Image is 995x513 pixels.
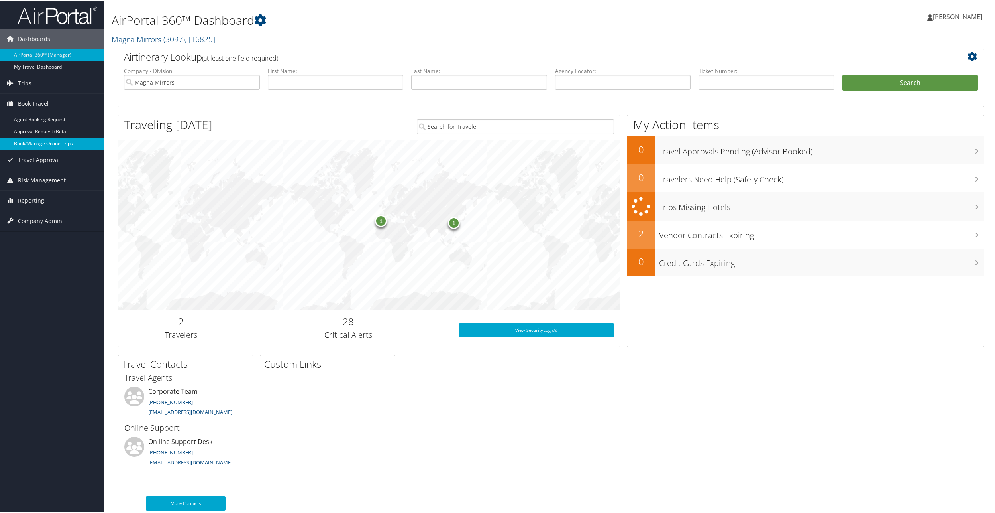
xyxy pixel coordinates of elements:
[146,495,226,510] a: More Contacts
[933,12,982,20] span: [PERSON_NAME]
[627,191,984,220] a: Trips Missing Hotels
[627,254,655,268] h2: 0
[417,118,614,133] input: Search for Traveler
[124,329,237,340] h3: Travelers
[112,33,215,44] a: Magna Mirrors
[18,93,49,113] span: Book Travel
[18,28,50,48] span: Dashboards
[202,53,278,62] span: (at least one field required)
[185,33,215,44] span: , [ 16825 ]
[124,314,237,328] h2: 2
[627,116,984,132] h1: My Action Items
[148,448,193,455] a: [PHONE_NUMBER]
[448,216,460,228] div: 1
[124,116,212,132] h1: Traveling [DATE]
[555,66,691,74] label: Agency Locator:
[627,164,984,191] a: 0Travelers Need Help (Safety Check)
[148,408,232,415] a: [EMAIL_ADDRESS][DOMAIN_NAME]
[927,4,990,28] a: [PERSON_NAME]
[627,142,655,156] h2: 0
[627,248,984,276] a: 0Credit Cards Expiring
[124,49,906,63] h2: Airtinerary Lookup
[627,136,984,164] a: 0Travel Approvals Pending (Advisor Booked)
[124,371,247,383] h3: Travel Agents
[124,422,247,433] h3: Online Support
[249,329,447,340] h3: Critical Alerts
[842,74,978,90] button: Search
[659,253,984,268] h3: Credit Cards Expiring
[120,386,251,418] li: Corporate Team
[18,73,31,93] span: Trips
[375,214,387,226] div: 1
[627,226,655,240] h2: 2
[112,11,697,28] h1: AirPortal 360™ Dashboard
[18,170,66,189] span: Risk Management
[124,66,260,74] label: Company - Division:
[659,225,984,240] h3: Vendor Contracts Expiring
[627,220,984,248] a: 2Vendor Contracts Expiring
[249,314,447,328] h2: 28
[163,33,185,44] span: ( 3097 )
[18,149,60,169] span: Travel Approval
[659,169,984,184] h3: Travelers Need Help (Safety Check)
[411,66,547,74] label: Last Name:
[627,170,655,183] h2: 0
[18,190,44,210] span: Reporting
[268,66,404,74] label: First Name:
[659,141,984,156] h3: Travel Approvals Pending (Advisor Booked)
[264,357,395,370] h2: Custom Links
[18,210,62,230] span: Company Admin
[120,436,251,469] li: On-line Support Desk
[18,5,97,24] img: airportal-logo.png
[122,357,253,370] h2: Travel Contacts
[148,458,232,465] a: [EMAIL_ADDRESS][DOMAIN_NAME]
[659,197,984,212] h3: Trips Missing Hotels
[148,398,193,405] a: [PHONE_NUMBER]
[459,322,614,337] a: View SecurityLogic®
[699,66,834,74] label: Ticket Number:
